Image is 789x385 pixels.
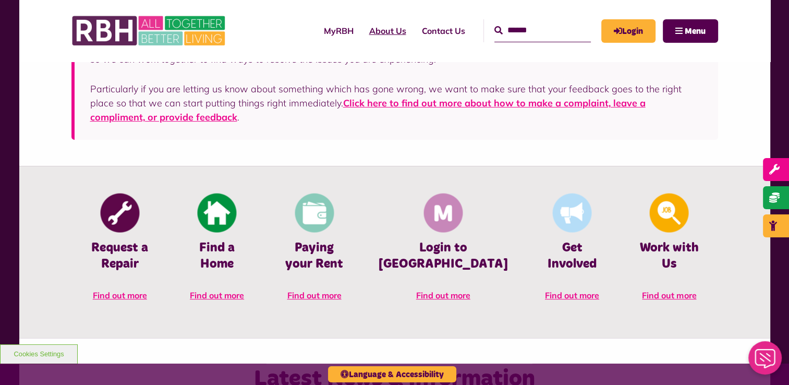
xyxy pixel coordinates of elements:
h4: Work with Us [636,240,702,272]
span: Find out more [190,290,244,300]
a: Get Involved Get Involved Find out more [524,192,621,312]
a: Contact Us [414,17,473,45]
img: Get Involved [552,194,591,233]
a: Membership And Mutuality Login to [GEOGRAPHIC_DATA] Find out more [363,192,524,312]
a: Report Repair Request a Repair Find out more [71,192,168,312]
span: Find out more [93,290,147,300]
a: Looking For A Job Work with Us Find out more [621,192,718,312]
a: MyRBH [601,19,656,43]
p: Particularly if you are letting us know about something which has gone wrong, we want to make sur... [90,82,702,124]
img: Pay Rent [295,194,334,233]
img: Report Repair [100,194,139,233]
span: Menu [685,27,706,35]
a: Find A Home Find a Home Find out more [168,192,265,312]
img: Membership And Mutuality [423,194,463,233]
h4: Find a Home [184,240,250,272]
h4: Paying your Rent [281,240,347,272]
span: Find out more [642,290,696,300]
button: Language & Accessibility [328,366,456,382]
h4: Get Involved [539,240,605,272]
span: Find out more [287,290,342,300]
input: Search [494,19,591,42]
img: Looking For A Job [650,194,689,233]
img: Find A Home [198,194,237,233]
h4: Request a Repair [87,240,153,272]
a: About Us [361,17,414,45]
span: Find out more [416,290,470,300]
span: Find out more [545,290,599,300]
a: MyRBH [316,17,361,45]
h4: Login to [GEOGRAPHIC_DATA] [379,240,508,272]
a: Click here to find out more about how to make a complaint, leave a compliment, or provide feedback [90,97,646,123]
button: Navigation [663,19,718,43]
img: RBH [71,10,228,51]
iframe: Netcall Web Assistant for live chat [742,338,789,385]
a: Pay Rent Paying your Rent Find out more [265,192,362,312]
